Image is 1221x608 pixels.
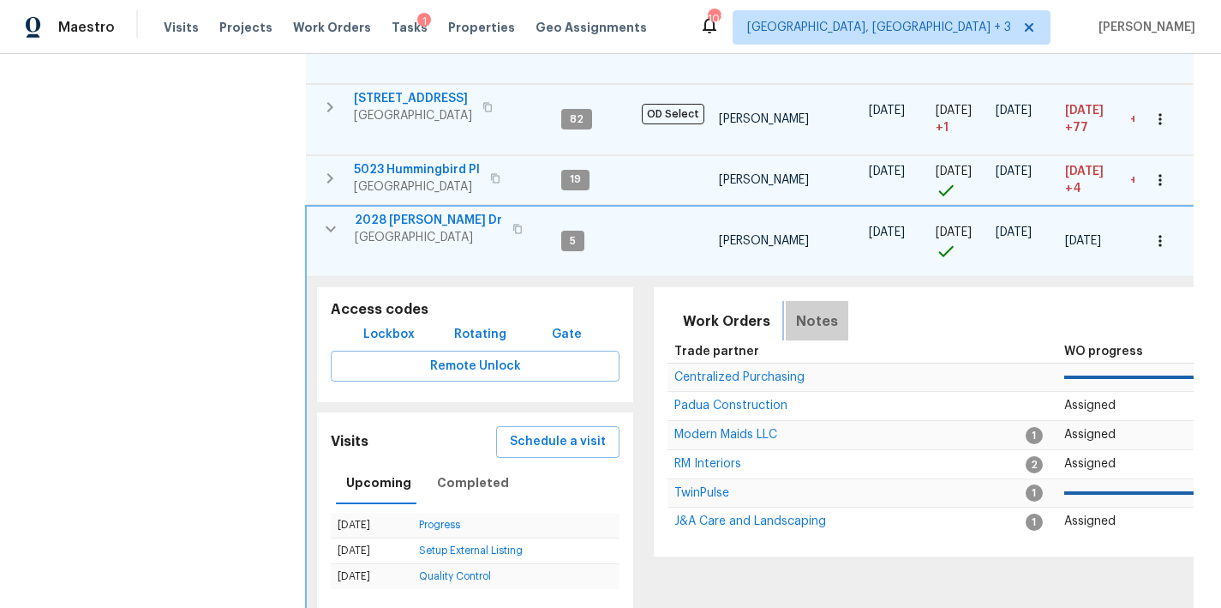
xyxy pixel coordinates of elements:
[936,226,972,238] span: [DATE]
[1065,180,1081,197] span: +4
[674,372,805,382] a: Centralized Purchasing
[58,19,115,36] span: Maestro
[674,400,787,411] a: Padua Construction
[563,234,583,249] span: 5
[354,178,480,196] span: [GEOGRAPHIC_DATA]
[719,174,809,186] span: [PERSON_NAME]
[936,119,949,136] span: + 1
[674,516,826,527] a: J&A Care and Landscaping
[936,105,972,117] span: [DATE]
[674,488,729,498] a: TwinPulse
[331,513,412,539] td: [DATE]
[331,538,412,563] td: [DATE]
[563,112,590,127] span: 82
[1065,105,1104,117] span: [DATE]
[996,226,1032,238] span: [DATE]
[674,515,826,527] span: J&A Care and Landscaping
[674,429,777,441] span: Modern Maids LLC
[674,371,805,383] span: Centralized Purchasing
[1092,19,1195,36] span: [PERSON_NAME]
[419,545,523,556] a: Setup External Listing
[496,426,619,458] button: Schedule a visit
[869,226,905,238] span: [DATE]
[1064,346,1143,358] span: WO progress
[1123,84,1197,154] td: 77 day(s) past target finish date
[719,235,809,247] span: [PERSON_NAME]
[219,19,272,36] span: Projects
[674,458,741,470] span: RM Interiors
[1026,456,1043,473] span: 2
[1026,485,1043,502] span: 1
[354,107,472,124] span: [GEOGRAPHIC_DATA]
[344,356,606,377] span: Remote Unlock
[539,319,594,351] button: Gate
[674,430,777,440] a: Modern Maids LLC
[996,105,1032,117] span: [DATE]
[331,351,619,382] button: Remote Unlock
[419,571,491,581] a: Quality Control
[1065,235,1101,247] span: [DATE]
[454,324,506,346] span: Rotating
[1026,514,1043,531] span: 1
[346,473,411,494] span: Upcoming
[437,473,509,494] span: Completed
[164,19,199,36] span: Visits
[293,19,371,36] span: Work Orders
[355,229,502,246] span: [GEOGRAPHIC_DATA]
[929,84,989,154] td: Project started 1 days late
[331,301,619,319] h5: Access codes
[1065,119,1088,136] span: +77
[355,212,502,229] span: 2028 [PERSON_NAME] Dr
[510,431,606,453] span: Schedule a visit
[674,459,741,469] a: RM Interiors
[936,166,972,178] span: [DATE]
[417,13,431,30] div: 1
[796,310,838,334] span: Notes
[536,19,647,36] span: Geo Assignments
[448,19,515,36] span: Properties
[869,166,905,178] span: [DATE]
[447,319,513,351] button: Rotating
[356,319,422,351] button: Lockbox
[546,324,587,346] span: Gate
[1065,166,1104,178] span: [DATE]
[1058,84,1123,154] td: Scheduled to finish 77 day(s) late
[708,10,720,27] div: 103
[674,487,729,499] span: TwinPulse
[674,400,787,412] span: Padua Construction
[1026,427,1043,444] span: 1
[331,433,368,451] h5: Visits
[642,104,704,124] span: OD Select
[419,520,460,530] a: Progress
[363,324,415,346] span: Lockbox
[683,310,770,334] span: Work Orders
[719,113,809,125] span: [PERSON_NAME]
[1130,174,1146,186] span: +4
[1130,113,1153,125] span: +77
[563,172,588,187] span: 19
[929,206,989,276] td: Project started on time
[1123,155,1197,204] td: 4 day(s) past target finish date
[869,105,905,117] span: [DATE]
[996,166,1032,178] span: [DATE]
[674,346,759,358] span: Trade partner
[354,90,472,107] span: [STREET_ADDRESS]
[1058,155,1123,204] td: Scheduled to finish 4 day(s) late
[331,563,412,589] td: [DATE]
[354,161,480,178] span: 5023 Hummingbird Pl
[747,19,1011,36] span: [GEOGRAPHIC_DATA], [GEOGRAPHIC_DATA] + 3
[392,21,428,33] span: Tasks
